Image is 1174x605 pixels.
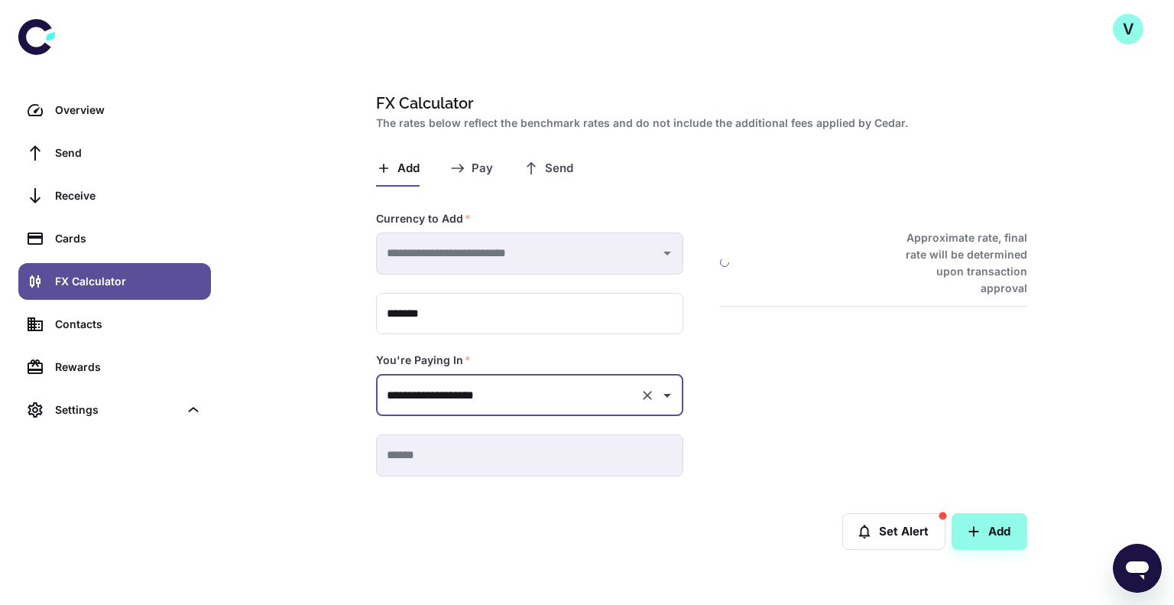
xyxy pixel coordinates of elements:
div: FX Calculator [55,273,202,290]
button: Add [952,513,1027,550]
a: Send [18,135,211,171]
button: Open [657,385,678,406]
button: Clear [637,385,658,406]
h1: FX Calculator [376,92,1021,115]
iframe: Button to launch messaging window [1113,544,1162,593]
div: Receive [55,187,202,204]
a: Cards [18,220,211,257]
div: Cards [55,230,202,247]
div: Contacts [55,316,202,333]
button: Set Alert [842,513,945,550]
button: V [1113,14,1143,44]
span: Pay [472,161,493,176]
label: You're Paying In [376,353,471,368]
div: Send [55,145,202,161]
a: Overview [18,92,211,128]
span: Add [397,161,420,176]
a: FX Calculator [18,263,211,300]
div: Settings [18,392,211,428]
div: Overview [55,102,202,119]
a: Contacts [18,306,211,343]
h6: Approximate rate, final rate will be determined upon transaction approval [889,229,1027,297]
a: Receive [18,177,211,214]
a: Rewards [18,349,211,385]
div: Settings [55,402,179,418]
label: Currency to Add [376,211,471,226]
div: Rewards [55,359,202,376]
h2: The rates below reflect the benchmark rates and do not include the additional fees applied by Cedar. [376,115,1021,132]
span: Send [545,161,573,176]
